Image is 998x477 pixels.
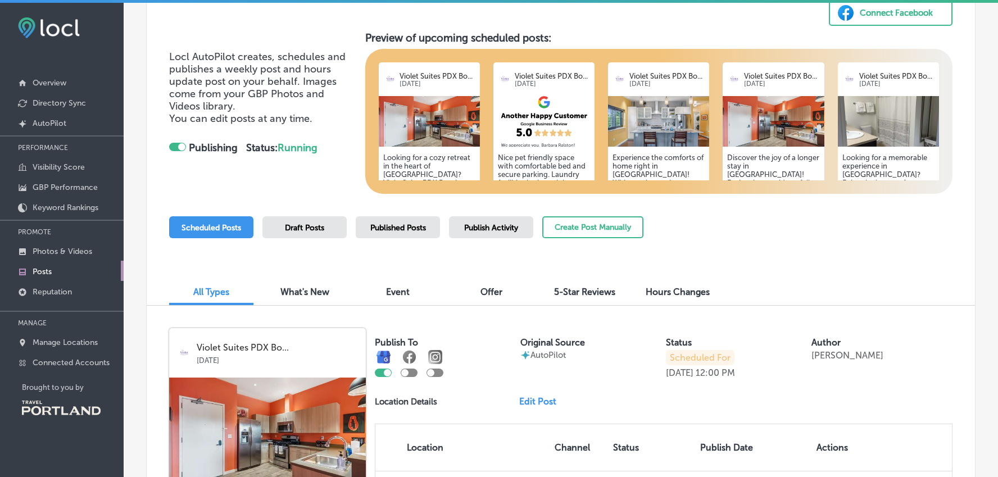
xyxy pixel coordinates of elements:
[33,78,66,88] p: Overview
[859,72,935,80] p: Violet Suites PDX Bo...
[609,424,696,471] th: Status
[646,287,710,297] span: Hours Changes
[498,153,590,246] h5: Nice pet friendly space with comfortable bed and secure parking. Laundry facilities in the unit i...
[696,424,812,471] th: Publish Date
[744,72,819,80] p: Violet Suites PDX Bo...
[400,72,475,80] p: Violet Suites PDX Bo...
[811,350,883,361] p: [PERSON_NAME]
[169,112,312,125] span: You can edit posts at any time.
[33,162,85,172] p: Visibility Score
[860,4,933,21] div: Connect Facebook
[22,383,124,392] p: Brought to you by
[33,267,52,276] p: Posts
[812,424,859,471] th: Actions
[744,80,819,88] p: [DATE]
[666,337,692,348] label: Status
[842,72,856,87] img: logo
[696,367,735,378] p: 12:00 PM
[666,367,693,378] p: [DATE]
[554,287,615,297] span: 5-Star Reviews
[386,287,410,297] span: Event
[189,142,238,154] strong: Publishing
[197,343,358,353] p: Violet Suites PDX Bo...
[365,31,953,44] h3: Preview of upcoming scheduled posts:
[464,223,518,233] span: Publish Activity
[613,72,627,87] img: logo
[33,358,110,367] p: Connected Accounts
[520,350,530,360] img: autopilot-icon
[519,396,565,407] a: Edit Post
[177,346,191,360] img: logo
[550,424,609,471] th: Channel
[18,17,80,38] img: fda3e92497d09a02dc62c9cd864e3231.png
[375,424,550,471] th: Location
[379,96,480,147] img: 8573a44d-89b6-4cb3-879d-e9c2ce7aab40066-SE14thAve-Portland-326.jpg
[370,223,426,233] span: Published Posts
[33,183,98,192] p: GBP Performance
[285,223,324,233] span: Draft Posts
[629,72,705,80] p: Violet Suites PDX Bo...
[493,96,595,147] img: af70c081-56d2-4d6d-ae2f-6f8f885eaa4e.png
[666,350,734,365] p: Scheduled For
[498,72,512,87] img: logo
[842,153,935,280] h5: Looking for a memorable experience in [GEOGRAPHIC_DATA]? Enjoy the luxury of spacious suites that...
[383,72,397,87] img: logo
[33,203,98,212] p: Keyword Rankings
[515,80,590,88] p: [DATE]
[515,72,590,80] p: Violet Suites PDX Bo...
[375,337,418,348] label: Publish To
[480,287,502,297] span: Offer
[629,80,705,88] p: [DATE]
[278,142,317,154] span: Running
[613,153,705,280] h5: Experience the comforts of home right in [GEOGRAPHIC_DATA]! With spacious suites featuring full k...
[542,216,643,238] button: Create Post Manually
[22,401,101,415] img: Travel Portland
[197,353,358,365] p: [DATE]
[400,80,475,88] p: [DATE]
[280,287,329,297] span: What's New
[375,397,437,407] p: Location Details
[193,287,229,297] span: All Types
[727,153,819,280] h5: Discover the joy of a longer stay in [GEOGRAPHIC_DATA]! Each suite provides a full kitchen and in...
[33,119,66,128] p: AutoPilot
[811,337,841,348] label: Author
[169,51,346,112] span: Locl AutoPilot creates, schedules and publishes a weekly post and hours update post on your behal...
[383,153,475,280] h5: Looking for a cozy retreat in the heart of [GEOGRAPHIC_DATA]? VioletSuitesPDX Boutique Hotel offe...
[33,98,86,108] p: Directory Sync
[859,80,935,88] p: [DATE]
[530,350,566,360] p: AutoPilot
[608,96,709,147] img: 17526985624e76846f-4195-4912-884f-ccd0ce8ed4ca_2024-11-05.jpg
[33,338,98,347] p: Manage Locations
[723,96,824,147] img: 8573a44d-89b6-4cb3-879d-e9c2ce7aab40066-SE14thAve-Portland-326.jpg
[33,287,72,297] p: Reputation
[520,337,585,348] label: Original Source
[838,96,939,147] img: 1708656393ddefaff5-9194-4c5c-8cd3-87832e281664_2024-02-21.jpg
[182,223,241,233] span: Scheduled Posts
[727,72,741,87] img: logo
[33,247,92,256] p: Photos & Videos
[246,142,317,154] strong: Status:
